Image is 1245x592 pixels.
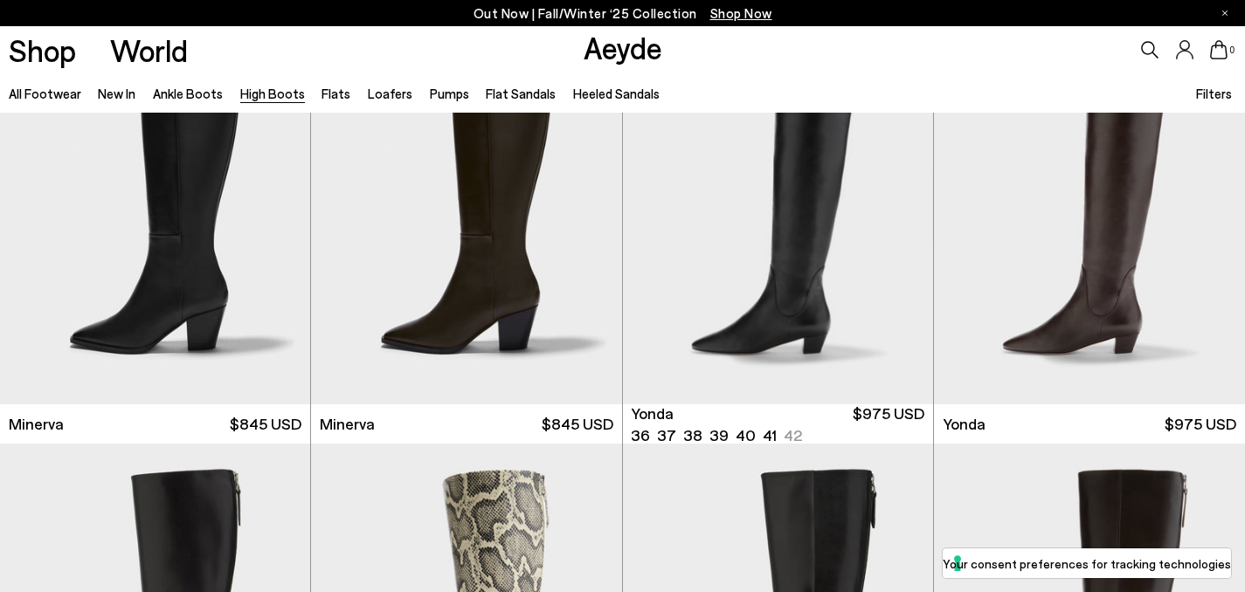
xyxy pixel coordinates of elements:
span: 0 [1228,45,1236,55]
a: Flats [322,86,350,101]
div: 1 / 6 [623,15,933,405]
li: 37 [657,424,676,446]
a: Loafers [368,86,412,101]
li: 41 [763,424,777,446]
a: Yonda $975 USD [934,404,1245,444]
a: World [110,35,188,65]
p: Out Now | Fall/Winter ‘25 Collection [474,3,772,24]
button: Your consent preferences for tracking technologies [943,548,1231,578]
span: $845 USD [542,413,613,435]
a: All Footwear [9,86,81,101]
span: Minerva [320,413,375,435]
a: High Boots [240,86,305,101]
a: Pumps [430,86,469,101]
img: Minerva High Cowboy Boots [311,15,621,405]
a: Yonda 36 37 38 39 40 41 42 $975 USD [623,404,933,444]
a: Minerva $845 USD [311,404,621,444]
li: 40 [736,424,756,446]
span: Filters [1196,86,1232,101]
img: Yonda Leather Over-Knee Boots [623,15,933,405]
span: Yonda [943,413,986,435]
a: Flat Sandals [486,86,556,101]
a: Heeled Sandals [573,86,660,101]
label: Your consent preferences for tracking technologies [943,554,1231,573]
img: Yonda Leather Over-Knee Boots [934,15,1245,405]
ul: variant [631,424,797,446]
li: 36 [631,424,650,446]
div: 2 / 6 [933,15,1243,405]
a: 6 / 6 1 / 6 2 / 6 3 / 6 4 / 6 5 / 6 6 / 6 1 / 6 Next slide Previous slide [623,15,933,405]
a: New In [98,86,135,101]
a: Ankle Boots [153,86,223,101]
a: Aeyde [584,29,662,65]
span: $975 USD [1165,413,1236,435]
span: Yonda [631,403,674,424]
span: Navigate to /collections/new-in [710,5,772,21]
li: 39 [709,424,729,446]
span: $845 USD [230,413,301,435]
a: Shop [9,35,76,65]
span: Minerva [9,413,64,435]
img: Yonda Leather Over-Knee Boots [933,15,1243,405]
a: 0 [1210,40,1228,59]
li: 38 [683,424,702,446]
span: $975 USD [853,403,924,446]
